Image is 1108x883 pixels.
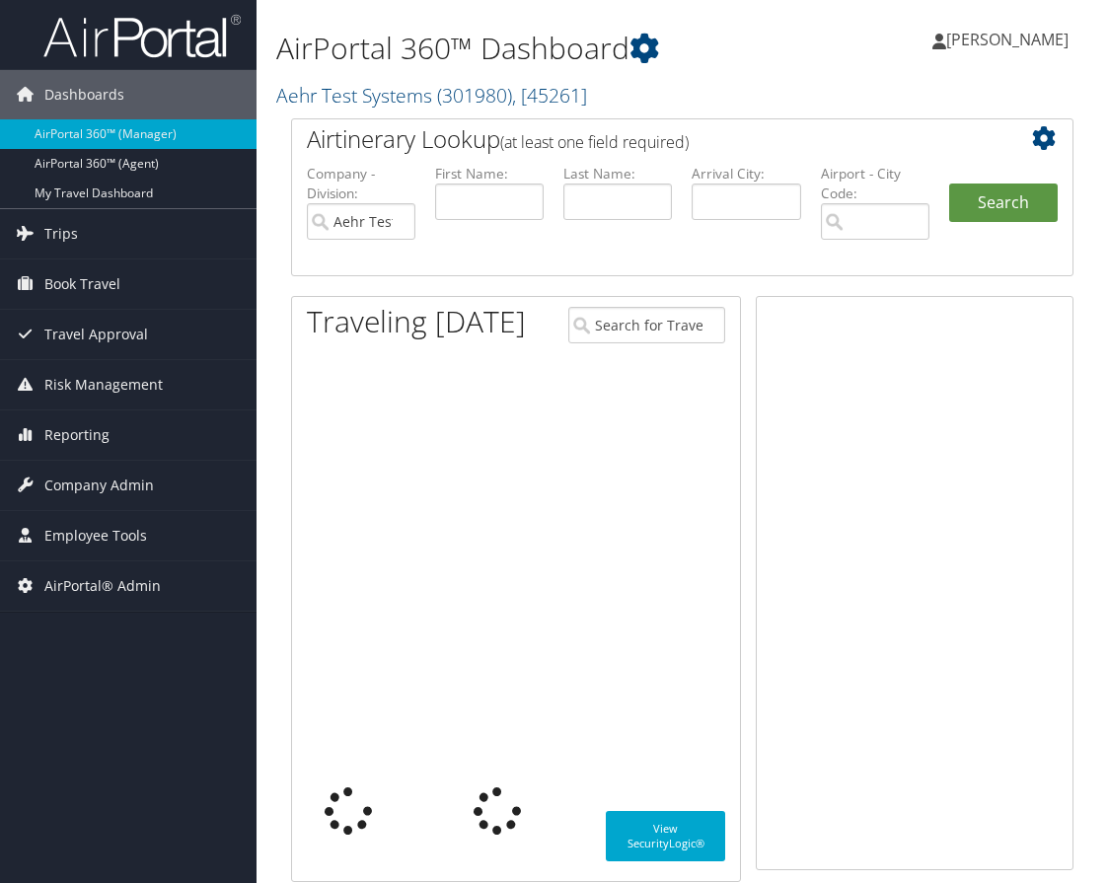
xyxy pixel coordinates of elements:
input: Search for Traveler [568,307,725,343]
span: Reporting [44,410,110,460]
a: [PERSON_NAME] [932,10,1088,69]
span: (at least one field required) [500,131,689,153]
label: Arrival City: [692,164,800,184]
span: , [ 45261 ] [512,82,587,109]
a: Aehr Test Systems [276,82,587,109]
span: ( 301980 ) [437,82,512,109]
span: AirPortal® Admin [44,561,161,611]
label: Airport - City Code: [821,164,929,204]
span: Trips [44,209,78,258]
h1: Traveling [DATE] [307,301,526,342]
a: View SecurityLogic® [606,811,725,861]
span: Book Travel [44,259,120,309]
label: First Name: [435,164,544,184]
button: Search [949,184,1058,223]
span: [PERSON_NAME] [946,29,1069,50]
span: Company Admin [44,461,154,510]
label: Last Name: [563,164,672,184]
span: Travel Approval [44,310,148,359]
span: Risk Management [44,360,163,409]
img: airportal-logo.png [43,13,241,59]
label: Company - Division: [307,164,415,204]
span: Employee Tools [44,511,147,560]
h2: Airtinerary Lookup [307,122,993,156]
h1: AirPortal 360™ Dashboard [276,28,818,69]
span: Dashboards [44,70,124,119]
